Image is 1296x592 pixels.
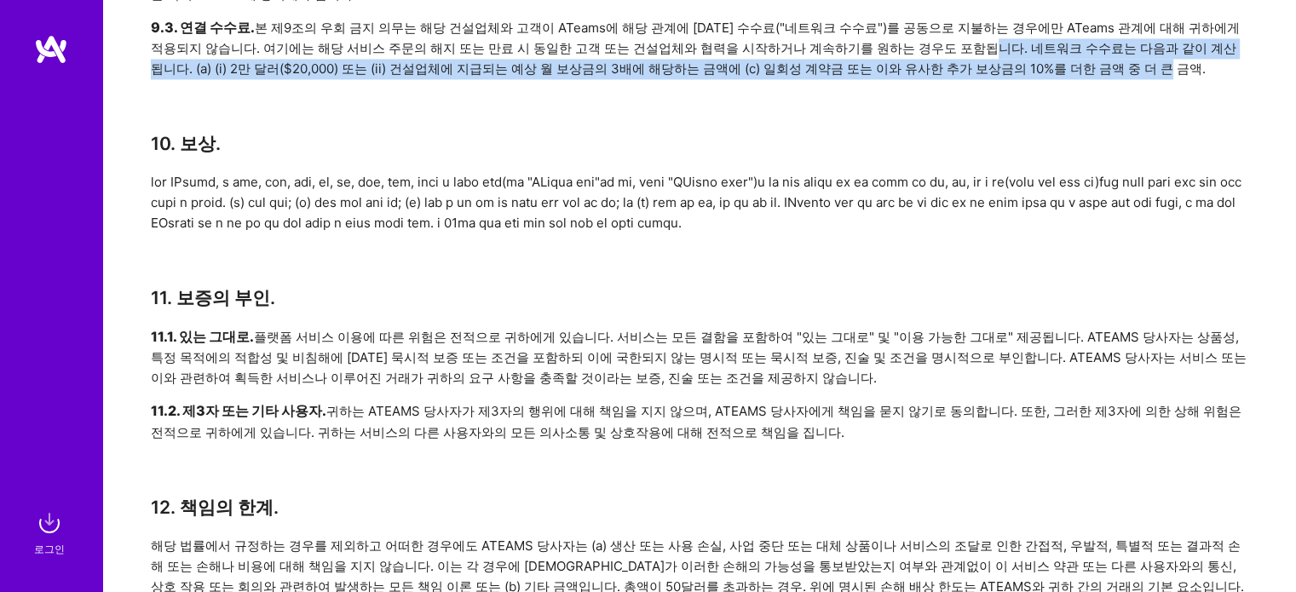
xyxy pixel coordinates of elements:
[151,287,275,308] font: 11. 보증의 부인.
[34,543,65,555] font: 로그인
[151,403,1241,440] font: 귀하는 ATEAMS 당사자가 제3자의 행위에 대해 책임을 지지 않으며, ATEAMS 당사자에게 책임을 묻지 않기로 동의합니다. 또한, 그러한 제3자에 의한 상해 위험은 전적으...
[151,20,1240,77] font: 본 제9조의 우회 금지 의무는 해당 건설업체와 고객이 ATeams에 해당 관계에 [DATE] 수수료("네트워크 수수료")를 공동으로 지불하는 경우에만 ATeams 관계에 대해...
[151,329,1247,386] font: 플랫폼 서비스 이용에 따른 위험은 전적으로 귀하에게 있습니다. 서비스는 모든 결함을 포함하여 "있는 그대로" 및 "이용 가능한 그대로" 제공됩니다. ATEAMS 당사자는 상품...
[151,19,255,36] font: 9.3. 연결 수수료.
[151,496,279,517] font: 12. 책임의 한계.
[32,506,66,540] img: 로그인
[34,34,68,65] img: 심벌 마크
[151,133,221,154] font: 10. 보상.
[36,506,66,558] a: 로그인로그인
[151,328,254,345] font: 11.1. 있는 그대로.
[151,174,1241,231] font: lor IPsumd, s ame, con, adi, el, se, doe, tem, inci u labo etd(ma "ALiqua eni"ad mi, veni "QUisno...
[151,402,326,419] font: 11.2. 제3자 또는 기타 사용자.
